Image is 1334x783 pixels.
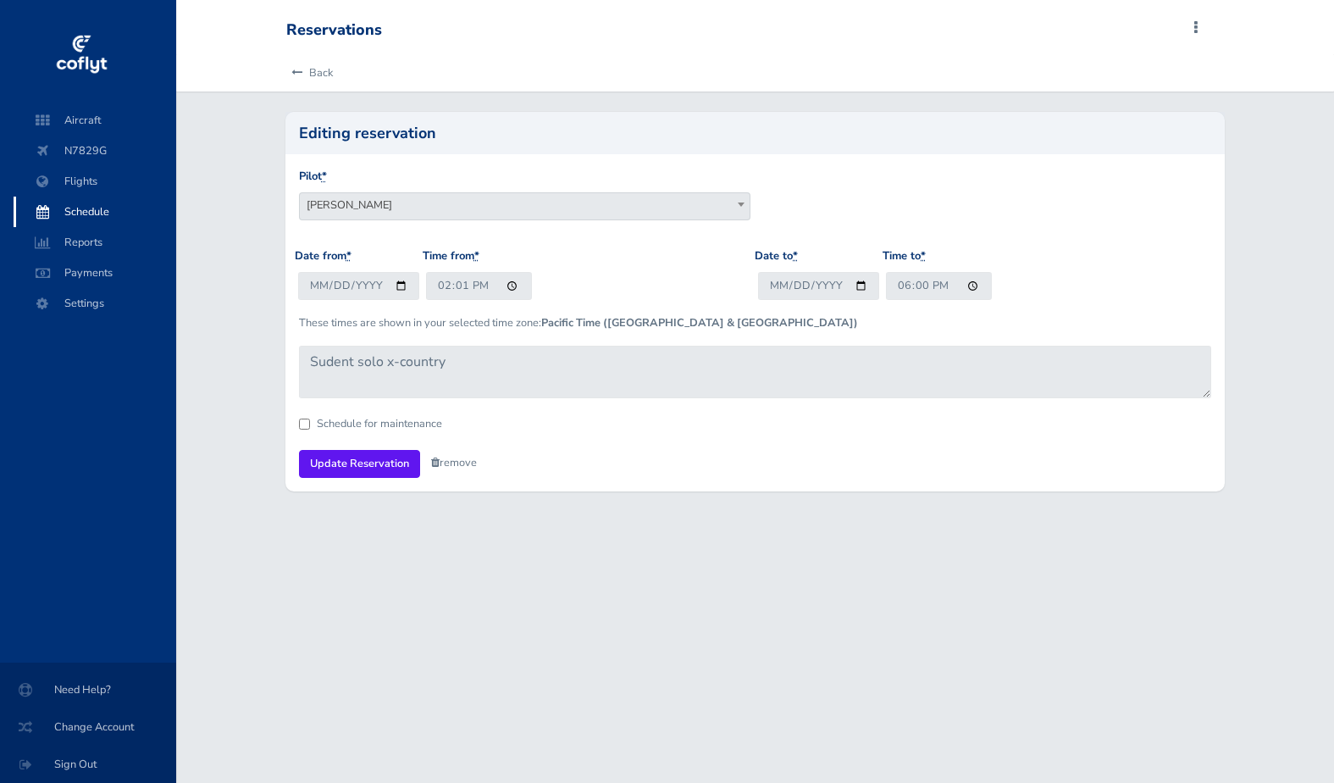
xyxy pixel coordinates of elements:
[474,248,479,264] abbr: required
[286,54,333,92] a: Back
[30,258,159,288] span: Payments
[299,192,751,220] span: Sylvain Choquel
[299,314,1211,331] p: These times are shown in your selected time zone:
[921,248,926,264] abbr: required
[299,346,1211,398] textarea: Sudent solo x-country
[755,247,798,265] label: Date to
[53,30,109,81] img: coflyt logo
[299,450,420,478] input: Update Reservation
[431,455,477,470] a: remove
[20,749,156,780] span: Sign Out
[299,168,327,186] label: Pilot
[286,21,382,40] div: Reservations
[541,315,858,330] b: Pacific Time ([GEOGRAPHIC_DATA] & [GEOGRAPHIC_DATA])
[20,712,156,742] span: Change Account
[883,247,926,265] label: Time to
[30,105,159,136] span: Aircraft
[20,675,156,705] span: Need Help?
[30,227,159,258] span: Reports
[30,166,159,197] span: Flights
[317,419,442,430] label: Schedule for maintenance
[299,125,1211,141] h2: Editing reservation
[322,169,327,184] abbr: required
[423,247,479,265] label: Time from
[300,193,750,217] span: Sylvain Choquel
[793,248,798,264] abbr: required
[30,197,159,227] span: Schedule
[30,136,159,166] span: N7829G
[30,288,159,319] span: Settings
[295,247,351,265] label: Date from
[346,248,351,264] abbr: required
